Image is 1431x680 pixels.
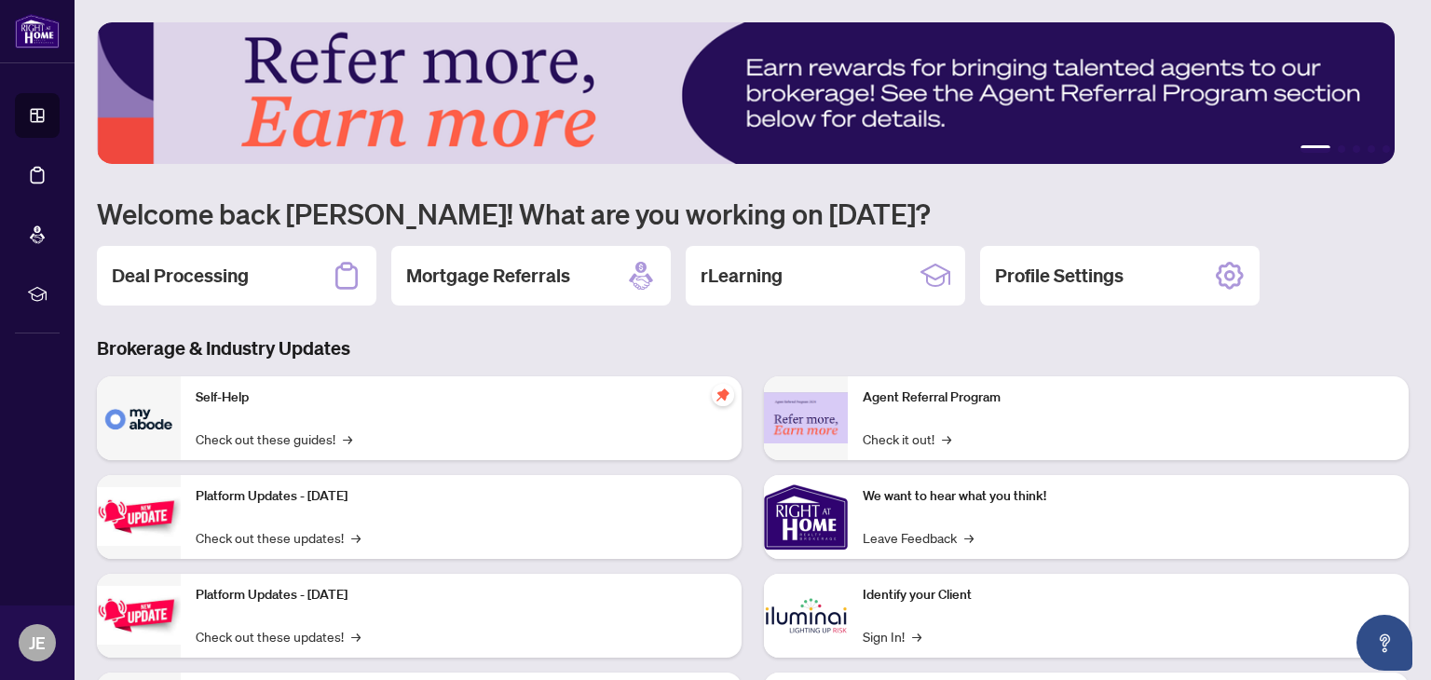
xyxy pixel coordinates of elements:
[196,527,361,548] a: Check out these updates!→
[406,263,570,289] h2: Mortgage Referrals
[712,384,734,406] span: pushpin
[863,388,1394,408] p: Agent Referral Program
[351,626,361,646] span: →
[1338,145,1345,153] button: 2
[351,527,361,548] span: →
[343,428,352,449] span: →
[912,626,921,646] span: →
[112,263,249,289] h2: Deal Processing
[97,22,1395,164] img: Slide 0
[863,486,1394,507] p: We want to hear what you think!
[1356,615,1412,671] button: Open asap
[764,475,848,559] img: We want to hear what you think!
[196,585,727,605] p: Platform Updates - [DATE]
[764,574,848,658] img: Identify your Client
[196,626,361,646] a: Check out these updates!→
[863,626,921,646] a: Sign In!→
[196,486,727,507] p: Platform Updates - [DATE]
[196,388,727,408] p: Self-Help
[97,196,1409,231] h1: Welcome back [PERSON_NAME]! What are you working on [DATE]?
[863,527,974,548] a: Leave Feedback→
[995,263,1124,289] h2: Profile Settings
[942,428,951,449] span: →
[29,630,46,656] span: JE
[863,428,951,449] a: Check it out!→
[97,376,181,460] img: Self-Help
[701,263,783,289] h2: rLearning
[97,335,1409,361] h3: Brokerage & Industry Updates
[863,585,1394,605] p: Identify your Client
[196,428,352,449] a: Check out these guides!→
[97,487,181,546] img: Platform Updates - July 21, 2025
[1353,145,1360,153] button: 3
[764,392,848,443] img: Agent Referral Program
[1301,145,1330,153] button: 1
[97,586,181,645] img: Platform Updates - July 8, 2025
[1368,145,1375,153] button: 4
[1383,145,1390,153] button: 5
[964,527,974,548] span: →
[15,14,60,48] img: logo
